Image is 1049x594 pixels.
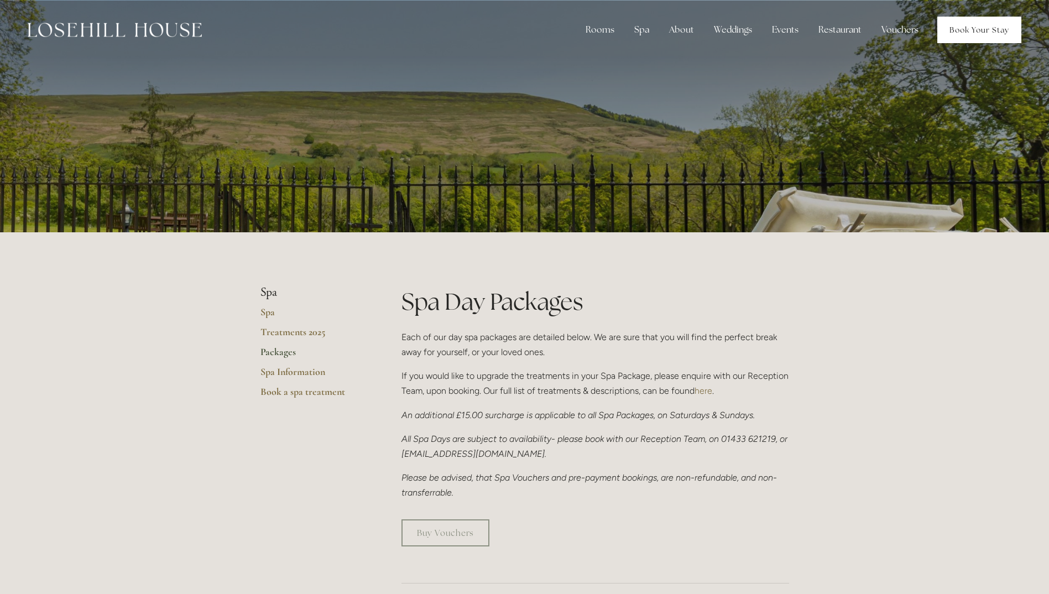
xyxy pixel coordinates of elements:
div: Rooms [577,19,623,41]
li: Spa [260,285,366,300]
div: Restaurant [810,19,870,41]
a: Book a spa treatment [260,385,366,405]
a: Book Your Stay [937,17,1021,43]
em: All Spa Days are subject to availability- please book with our Reception Team, on 01433 621219, o... [401,434,790,459]
a: here [695,385,712,396]
div: Spa [625,19,658,41]
h1: Spa Day Packages [401,285,789,318]
div: Weddings [705,19,761,41]
div: Events [763,19,807,41]
a: Spa Information [260,366,366,385]
a: Packages [260,346,366,366]
em: An additional £15.00 surcharge is applicable to all Spa Packages, on Saturdays & Sundays. [401,410,755,420]
p: If you would like to upgrade the treatments in your Spa Package, please enquire with our Receptio... [401,368,789,398]
a: Treatments 2025 [260,326,366,346]
p: Each of our day spa packages are detailed below. We are sure that you will find the perfect break... [401,330,789,359]
a: Buy Vouchers [401,519,489,546]
img: Losehill House [28,23,202,37]
div: About [660,19,703,41]
a: Spa [260,306,366,326]
a: Vouchers [873,19,927,41]
em: Please be advised, that Spa Vouchers and pre-payment bookings, are non-refundable, and non-transf... [401,472,777,498]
